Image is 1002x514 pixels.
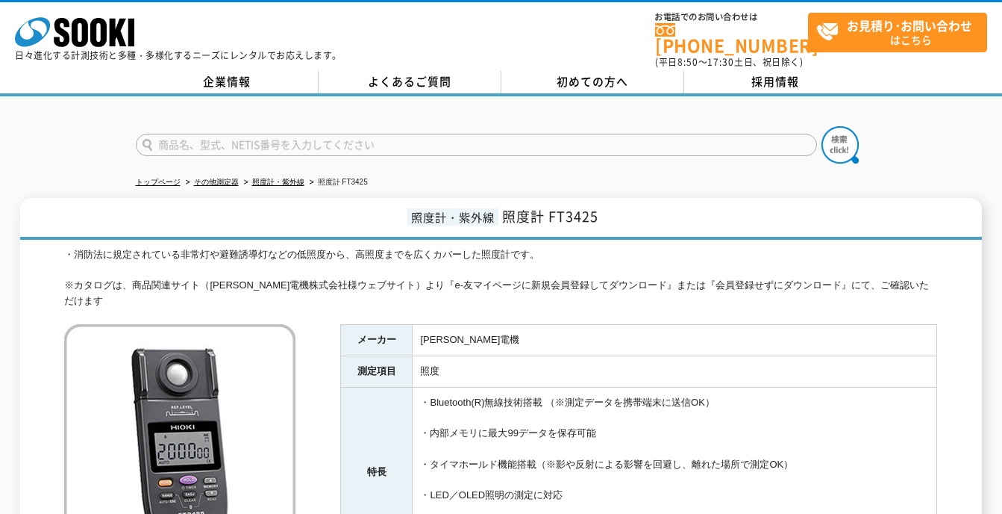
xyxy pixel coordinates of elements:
a: その他測定器 [194,178,239,186]
p: 日々進化する計測技術と多種・多様化するニーズにレンタルでお応えします。 [15,51,342,60]
a: 照度計・紫外線 [252,178,304,186]
span: お電話でのお問い合わせは [655,13,808,22]
span: 8:50 [677,55,698,69]
span: はこちら [816,13,986,51]
img: btn_search.png [821,126,859,164]
a: トップページ [136,178,181,186]
a: [PHONE_NUMBER] [655,23,808,54]
input: 商品名、型式、NETIS番号を入力してください [136,134,817,156]
span: (平日 ～ 土日、祝日除く) [655,55,803,69]
span: 17:30 [707,55,734,69]
strong: お見積り･お問い合わせ [847,16,972,34]
div: ・消防法に規定されている非常灯や避難誘導灯などの低照度から、高照度までを広くカバーした照度計です。 ※カタログは、商品関連サイト（[PERSON_NAME]電機株式会社様ウェブサイト）より『e-... [64,247,937,309]
a: 採用情報 [684,71,867,93]
td: [PERSON_NAME]電機 [413,325,937,356]
a: 企業情報 [136,71,319,93]
th: 測定項目 [341,356,413,387]
li: 照度計 FT3425 [307,175,368,191]
span: 照度計 FT3425 [502,206,598,226]
span: 初めての方へ [557,73,628,90]
span: 照度計・紫外線 [407,208,498,226]
th: メーカー [341,325,413,356]
a: よくあるご質問 [319,71,501,93]
td: 照度 [413,356,937,387]
a: 初めての方へ [501,71,684,93]
a: お見積り･お問い合わせはこちら [808,13,987,52]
